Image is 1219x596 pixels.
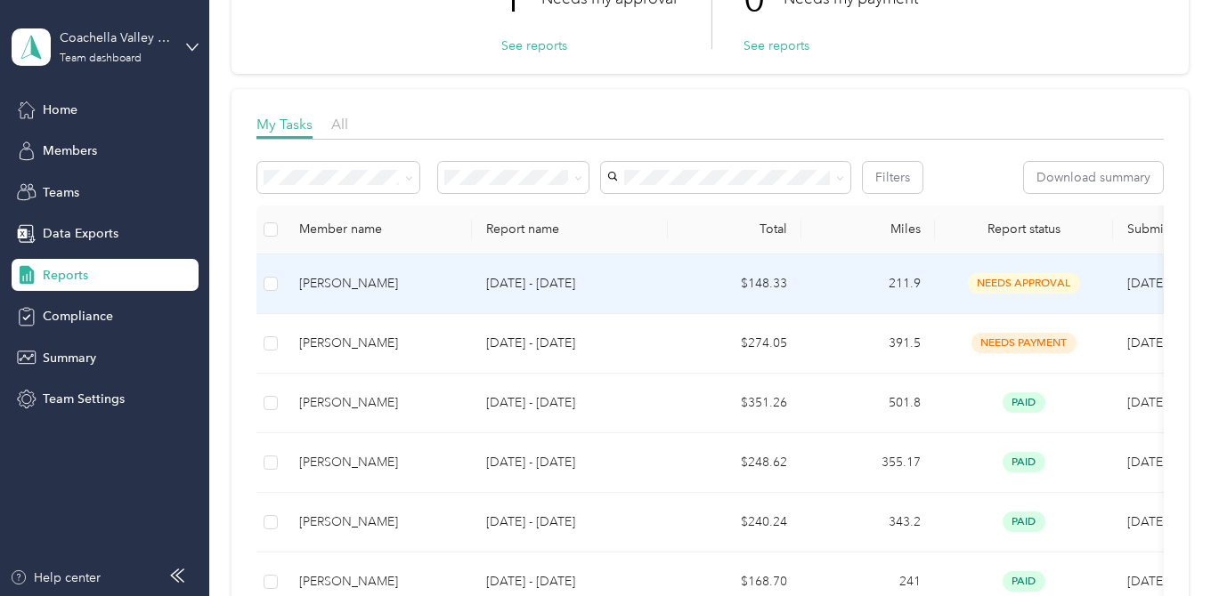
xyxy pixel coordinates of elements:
[968,273,1080,294] span: needs approval
[668,433,801,493] td: $248.62
[43,101,77,119] span: Home
[299,572,458,592] div: [PERSON_NAME]
[1127,276,1166,291] span: [DATE]
[801,314,935,374] td: 391.5
[331,116,348,133] span: All
[863,162,922,193] button: Filters
[486,334,654,353] p: [DATE] - [DATE]
[744,36,809,55] button: See reports
[299,512,458,532] div: [PERSON_NAME]
[682,221,787,237] div: Total
[668,254,801,314] td: $148.33
[1003,511,1045,532] span: paid
[285,205,472,254] th: Member name
[801,254,935,314] td: 211.9
[801,433,935,493] td: 355.17
[43,349,96,367] span: Summary
[801,374,935,433] td: 501.8
[486,512,654,532] p: [DATE] - [DATE]
[1127,455,1166,470] span: [DATE]
[60,28,171,47] div: Coachella Valley Estates
[668,374,801,433] td: $351.26
[299,453,458,472] div: [PERSON_NAME]
[801,493,935,552] td: 343.2
[486,572,654,592] p: [DATE] - [DATE]
[1003,392,1045,413] span: paid
[1119,496,1219,596] iframe: Everlance-gr Chat Button Frame
[43,307,113,326] span: Compliance
[299,334,458,353] div: [PERSON_NAME]
[472,205,668,254] th: Report name
[486,393,654,413] p: [DATE] - [DATE]
[299,221,458,237] div: Member name
[816,221,921,237] div: Miles
[43,266,88,285] span: Reports
[299,274,458,294] div: [PERSON_NAME]
[43,224,118,243] span: Data Exports
[486,274,654,294] p: [DATE] - [DATE]
[668,314,801,374] td: $274.05
[299,393,458,413] div: [PERSON_NAME]
[43,390,125,408] span: Team Settings
[1003,452,1045,472] span: paid
[1127,335,1166,350] span: [DATE]
[949,221,1099,237] span: Report status
[668,493,801,552] td: $240.24
[486,453,654,472] p: [DATE] - [DATE]
[501,36,567,55] button: See reports
[1127,395,1166,410] span: [DATE]
[10,568,101,587] button: Help center
[43,183,79,202] span: Teams
[60,53,142,64] div: Team dashboard
[971,333,1077,353] span: needs payment
[1024,162,1163,193] button: Download summary
[1003,571,1045,592] span: paid
[43,141,97,160] span: Members
[256,116,313,133] span: My Tasks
